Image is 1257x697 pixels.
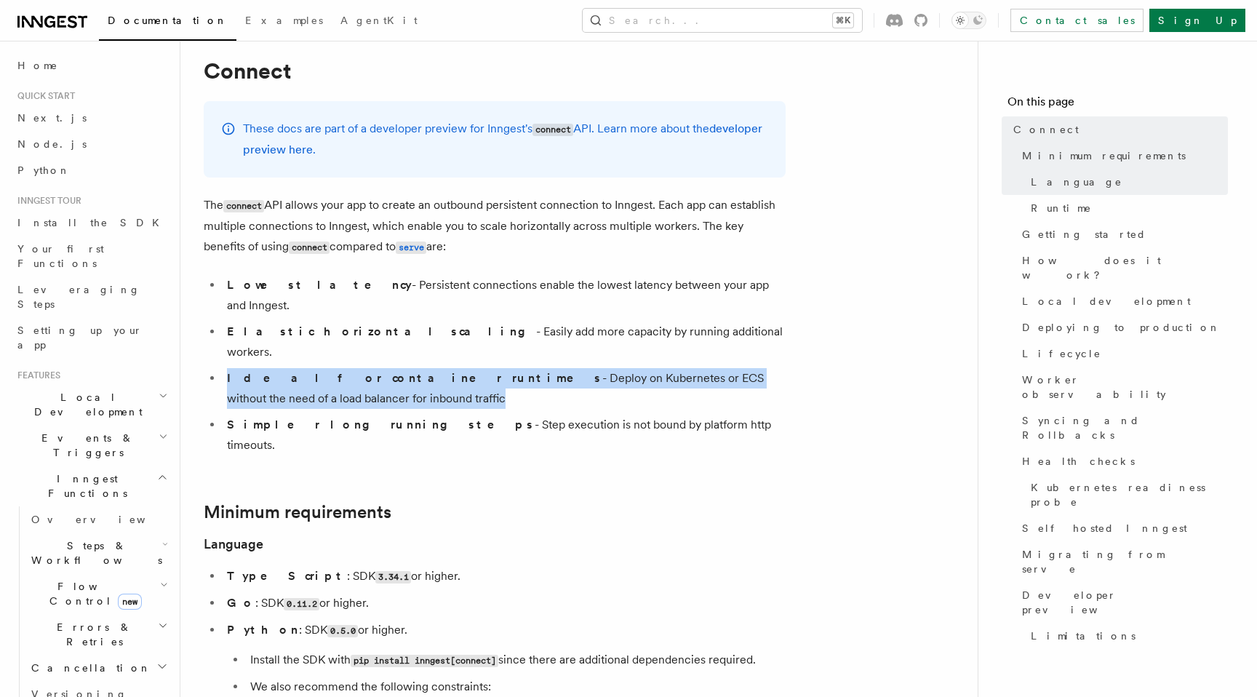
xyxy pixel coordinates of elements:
span: Worker observability [1022,373,1228,402]
span: Limitations [1031,629,1136,643]
span: new [118,594,142,610]
a: Node.js [12,131,171,157]
button: Cancellation [25,655,171,681]
code: 0.11.2 [284,598,319,610]
span: Install the SDK [17,217,168,228]
a: How does it work? [1016,247,1228,288]
p: The API allows your app to create an outbound persistent connection to Inngest. Each app can esta... [204,195,786,258]
button: Steps & Workflows [25,533,171,573]
button: Inngest Functions [12,466,171,506]
a: Examples [236,4,332,39]
a: Kubernetes readiness probe [1025,474,1228,515]
span: Documentation [108,15,228,26]
a: Documentation [99,4,236,41]
span: Inngest Functions [12,471,157,501]
span: Health checks [1022,454,1135,469]
a: AgentKit [332,4,426,39]
a: Language [1025,169,1228,195]
a: Overview [25,506,171,533]
span: Steps & Workflows [25,538,162,567]
span: Node.js [17,138,87,150]
span: Python [17,164,71,176]
h1: Connect [204,57,786,84]
li: - Easily add more capacity by running additional workers. [223,322,786,362]
span: Setting up your app [17,324,143,351]
strong: Python [227,623,299,637]
code: connect [289,242,330,254]
a: Migrating from serve [1016,541,1228,582]
a: serve [396,239,426,253]
a: Next.js [12,105,171,131]
span: Self hosted Inngest [1022,521,1187,535]
span: Deploying to production [1022,320,1221,335]
a: Developer preview [1016,582,1228,623]
button: Local Development [12,384,171,425]
span: Developer preview [1022,588,1228,617]
span: Examples [245,15,323,26]
span: Flow Control [25,579,160,608]
a: Syncing and Rollbacks [1016,407,1228,448]
a: Home [12,52,171,79]
strong: Simpler long running steps [227,418,535,431]
span: Migrating from serve [1022,547,1228,576]
span: Quick start [12,90,75,102]
strong: Elastic horizontal scaling [227,324,536,338]
strong: Ideal for container runtimes [227,371,602,385]
a: Contact sales [1010,9,1144,32]
span: Overview [31,514,181,525]
button: Errors & Retries [25,614,171,655]
a: Sign Up [1149,9,1245,32]
a: Health checks [1016,448,1228,474]
code: serve [396,242,426,254]
code: pip install inngest[connect] [351,655,498,667]
span: Your first Functions [17,243,104,269]
strong: Go [227,596,255,610]
span: Inngest tour [12,195,81,207]
a: Install the SDK [12,210,171,236]
p: These docs are part of a developer preview for Inngest's API. Learn more about the . [243,119,768,160]
span: Next.js [17,112,87,124]
strong: TypeScript [227,569,347,583]
button: Events & Triggers [12,425,171,466]
span: Local Development [12,390,159,419]
span: Minimum requirements [1022,148,1186,163]
a: Minimum requirements [1016,143,1228,169]
a: Language [204,534,263,554]
button: Search...⌘K [583,9,862,32]
a: Connect [1007,116,1228,143]
a: Limitations [1025,623,1228,649]
a: Local development [1016,288,1228,314]
code: connect [223,200,264,212]
a: Lifecycle [1016,340,1228,367]
li: - Persistent connections enable the lowest latency between your app and Inngest. [223,275,786,316]
span: Leveraging Steps [17,284,140,310]
a: Minimum requirements [204,502,391,522]
span: Events & Triggers [12,431,159,460]
span: Getting started [1022,227,1146,242]
span: How does it work? [1022,253,1228,282]
span: Home [17,58,58,73]
span: Errors & Retries [25,620,158,649]
span: Features [12,370,60,381]
a: Getting started [1016,221,1228,247]
li: - Step execution is not bound by platform http timeouts. [223,415,786,455]
span: Language [1031,175,1122,189]
li: : SDK or higher. [223,566,786,587]
span: Cancellation [25,661,151,675]
a: Leveraging Steps [12,276,171,317]
code: connect [532,124,573,136]
span: Lifecycle [1022,346,1101,361]
span: Kubernetes readiness probe [1031,480,1228,509]
kbd: ⌘K [833,13,853,28]
button: Flow Controlnew [25,573,171,614]
a: Python [12,157,171,183]
a: Deploying to production [1016,314,1228,340]
code: 3.34.1 [375,571,411,584]
a: Worker observability [1016,367,1228,407]
a: Self hosted Inngest [1016,515,1228,541]
li: - Deploy on Kubernetes or ECS without the need of a load balancer for inbound traffic [223,368,786,409]
a: Your first Functions [12,236,171,276]
span: Connect [1013,122,1079,137]
span: AgentKit [340,15,418,26]
span: Runtime [1031,201,1092,215]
